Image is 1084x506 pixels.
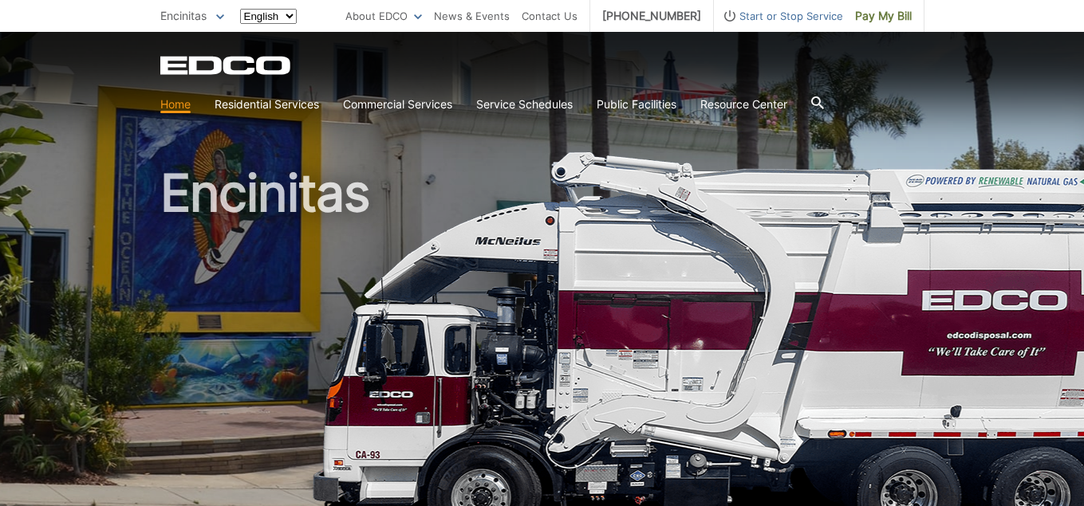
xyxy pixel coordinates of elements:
[700,96,787,113] a: Resource Center
[345,7,422,25] a: About EDCO
[240,9,297,24] select: Select a language
[215,96,319,113] a: Residential Services
[597,96,676,113] a: Public Facilities
[160,9,207,22] span: Encinitas
[160,56,293,75] a: EDCD logo. Return to the homepage.
[522,7,577,25] a: Contact Us
[160,96,191,113] a: Home
[343,96,452,113] a: Commercial Services
[476,96,573,113] a: Service Schedules
[434,7,510,25] a: News & Events
[855,7,912,25] span: Pay My Bill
